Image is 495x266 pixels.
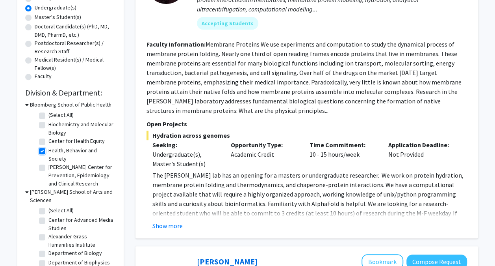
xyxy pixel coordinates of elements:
p: Open Projects [146,119,467,129]
label: [PERSON_NAME] Center for Prevention, Epidemiology and Clinical Research [48,163,114,188]
h3: [PERSON_NAME] School of Arts and Sciences [30,188,116,204]
p: Application Deadline: [388,140,455,150]
label: Alexander Grass Humanities Institute [48,232,114,249]
iframe: Chat [6,230,33,260]
label: Doctoral Candidate(s) (PhD, MD, DMD, PharmD, etc.) [35,22,116,39]
p: The [PERSON_NAME] lab has an opening for a masters or undergraduate researcher. We work on protei... [152,170,467,246]
label: Medical Resident(s) / Medical Fellow(s) [35,56,116,72]
label: Biochemistry and Molecular Biology [48,120,114,137]
b: Faculty Information: [146,40,206,48]
span: Hydration across genomes [146,131,467,140]
label: Undergraduate(s) [35,4,76,12]
h3: Bloomberg School of Public Health [30,101,111,109]
p: Time Commitment: [310,140,376,150]
label: Health, Behavior and Society [48,146,114,163]
button: Show more [152,221,183,230]
h2: Division & Department: [25,88,116,97]
fg-read-more: Membrane Proteins We use experiments and computation to study the dynamical process of membrane p... [146,40,462,114]
div: 10 - 15 hours/week [304,140,382,169]
label: Postdoctoral Researcher(s) / Research Staff [35,39,116,56]
label: Department of Biology [48,249,102,257]
label: Faculty [35,72,52,81]
p: Opportunity Type: [231,140,298,150]
div: Academic Credit [225,140,304,169]
label: Center for Health Equity [48,137,105,145]
mat-chip: Accepting Students [197,17,258,30]
div: Undergraduate(s), Master's Student(s) [152,150,219,169]
label: (Select All) [48,206,74,215]
p: Seeking: [152,140,219,150]
div: Not Provided [382,140,461,169]
label: Master's Student(s) [35,13,81,21]
label: (Select All) [48,111,74,119]
label: Center for Advanced Media Studies [48,216,114,232]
